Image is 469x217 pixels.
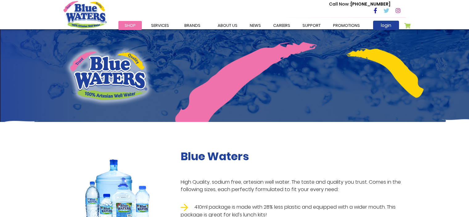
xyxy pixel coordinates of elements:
span: Services [151,23,169,28]
a: News [244,21,267,30]
span: Brands [184,23,200,28]
a: login [373,21,399,30]
a: Promotions [327,21,366,30]
h2: Blue Waters [181,150,406,163]
a: support [296,21,327,30]
p: High Quality, sodium free, artesian well water. The taste and quality you trust. Comes in the fol... [181,178,406,193]
span: Call Now : [329,1,351,7]
a: about us [212,21,244,30]
a: store logo [64,1,107,28]
span: Shop [125,23,136,28]
a: careers [267,21,296,30]
p: [PHONE_NUMBER] [329,1,390,7]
